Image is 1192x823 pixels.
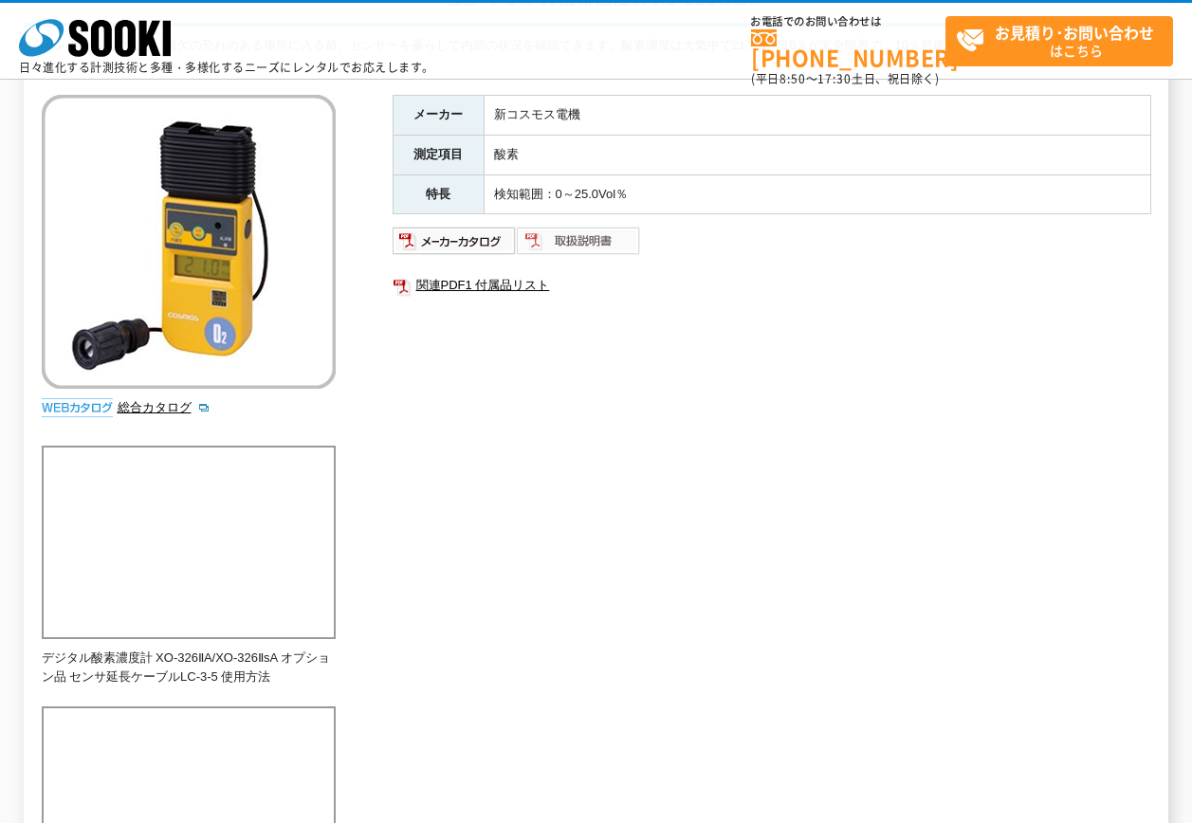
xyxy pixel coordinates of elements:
[393,174,484,214] th: 特長
[751,29,945,68] a: [PHONE_NUMBER]
[995,21,1154,44] strong: お見積り･お問い合わせ
[956,17,1172,64] span: はこちら
[484,174,1150,214] td: 検知範囲：0～25.0Vol％
[393,226,517,256] img: メーカーカタログ
[484,135,1150,174] td: 酸素
[484,95,1150,135] td: 新コスモス電機
[779,70,806,87] span: 8:50
[19,62,434,73] p: 日々進化する計測技術と多種・多様化するニーズにレンタルでお応えします。
[393,273,1151,298] a: 関連PDF1 付属品リスト
[42,398,113,417] img: webカタログ
[751,16,945,27] span: お電話でのお問い合わせは
[751,70,939,87] span: (平日 ～ 土日、祝日除く)
[393,239,517,253] a: メーカーカタログ
[945,16,1173,66] a: お見積り･お問い合わせはこちら
[118,400,211,414] a: 総合カタログ
[42,95,336,389] img: デジタル酸素濃度計 XO-326ⅡsA
[817,70,852,87] span: 17:30
[517,226,641,256] img: 取扱説明書
[393,95,484,135] th: メーカー
[42,649,336,688] p: デジタル酸素濃度計 XO-326ⅡA/XO-326ⅡsA オプション品 センサ延長ケーブルLC-3-5 使用方法
[517,239,641,253] a: 取扱説明書
[393,135,484,174] th: 測定項目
